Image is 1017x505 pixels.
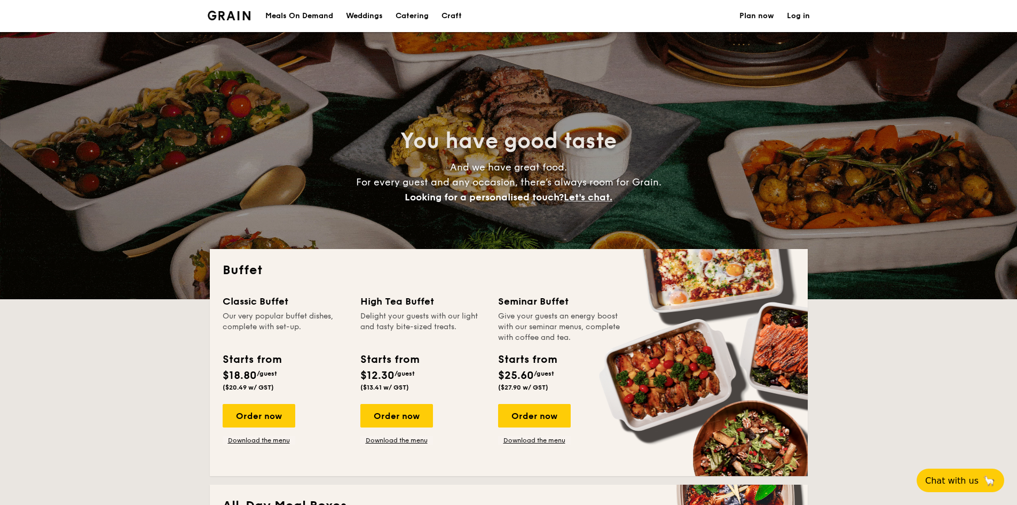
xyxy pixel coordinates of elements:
span: 🦙 [983,475,996,487]
span: /guest [534,370,554,377]
a: Download the menu [498,436,571,445]
span: /guest [257,370,277,377]
span: /guest [395,370,415,377]
span: Chat with us [925,476,979,486]
div: High Tea Buffet [360,294,485,309]
span: $12.30 [360,369,395,382]
div: Classic Buffet [223,294,348,309]
a: Download the menu [223,436,295,445]
span: ($27.90 w/ GST) [498,384,548,391]
div: Order now [360,404,433,428]
span: Let's chat. [564,191,612,203]
div: Our very popular buffet dishes, complete with set-up. [223,311,348,343]
img: Grain [208,11,251,20]
h2: Buffet [223,262,795,279]
div: Starts from [223,352,281,368]
span: And we have great food. For every guest and any occasion, there’s always room for Grain. [356,161,661,203]
div: Delight your guests with our light and tasty bite-sized treats. [360,311,485,343]
span: Looking for a personalised touch? [405,191,564,203]
button: Chat with us🦙 [917,469,1004,492]
span: ($13.41 w/ GST) [360,384,409,391]
span: $18.80 [223,369,257,382]
div: Order now [498,404,571,428]
div: Give your guests an energy boost with our seminar menus, complete with coffee and tea. [498,311,623,343]
div: Starts from [360,352,419,368]
a: Logotype [208,11,251,20]
span: $25.60 [498,369,534,382]
div: Order now [223,404,295,428]
span: ($20.49 w/ GST) [223,384,274,391]
div: Seminar Buffet [498,294,623,309]
span: You have good taste [400,128,617,154]
div: Starts from [498,352,556,368]
a: Download the menu [360,436,433,445]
